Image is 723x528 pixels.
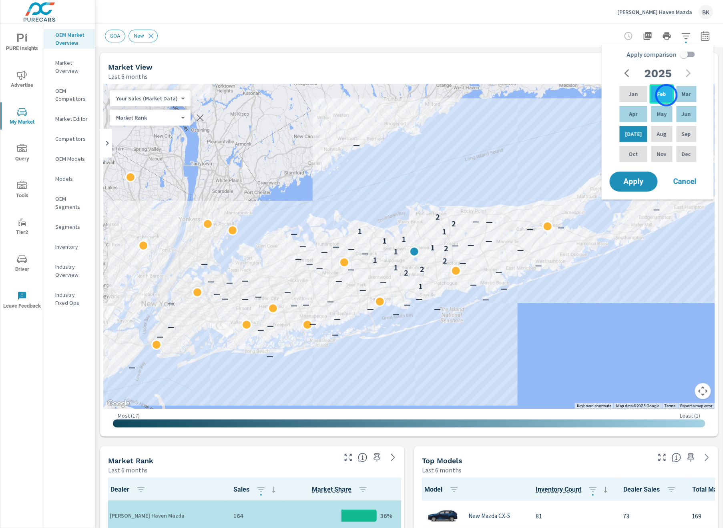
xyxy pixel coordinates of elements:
[55,223,88,231] p: Segments
[55,175,88,183] p: Models
[321,247,328,256] p: —
[347,264,354,274] p: —
[168,298,175,308] p: —
[295,254,302,264] p: —
[44,85,95,105] div: OEM Competitors
[357,226,362,236] p: 1
[55,195,88,211] p: OEM Segments
[367,304,374,314] p: —
[387,451,400,464] a: See more details in report
[55,115,88,123] p: Market Editor
[284,287,291,297] p: —
[44,261,95,281] div: Industry Overview
[129,30,158,42] div: New
[353,140,360,150] p: —
[640,28,656,44] button: "Export Report to PDF"
[616,404,660,408] span: Map data ©2025 Google
[157,332,163,341] p: —
[110,485,149,494] span: Dealer
[291,300,297,310] p: —
[443,256,447,266] p: 2
[55,155,88,163] p: OEM Models
[460,258,466,268] p: —
[267,321,274,330] p: —
[257,325,264,334] p: —
[680,412,701,419] p: Least ( 1 )
[610,172,658,192] button: Apply
[105,398,132,409] a: Open this area in Google Maps (opens a new window)
[226,278,233,287] p: —
[695,383,711,399] button: Map camera controls
[625,130,642,138] p: [DATE]
[682,90,691,98] p: Mar
[44,153,95,165] div: OEM Models
[496,267,502,277] p: —
[501,284,508,293] p: —
[661,172,709,192] button: Cancel
[3,254,41,274] span: Driver
[348,244,355,254] p: —
[623,485,679,494] span: Dealer Sales
[55,135,88,143] p: Competitors
[685,451,697,464] span: Save this to your personalized report
[105,33,125,39] span: SOA
[242,276,249,285] p: —
[382,236,387,246] p: 1
[373,255,377,265] p: 1
[618,178,650,185] span: Apply
[44,113,95,125] div: Market Editor
[332,330,339,339] p: —
[468,512,510,520] p: New Mazda CX-5
[422,465,462,475] p: Last 6 months
[444,244,448,253] p: 2
[0,24,44,318] div: nav menu
[682,130,691,138] p: Sep
[55,59,88,75] p: Market Overview
[482,294,489,304] p: —
[452,219,456,228] p: 2
[116,95,178,102] p: Your Sales (Market Data)
[669,178,701,185] span: Cancel
[468,240,474,250] p: —
[3,218,41,237] span: Tier2
[558,222,564,232] p: —
[44,29,95,49] div: OEM Market Overview
[299,241,306,251] p: —
[110,95,184,102] div: Your Sales (Market Data)
[536,511,611,521] p: 81
[665,404,676,408] a: Terms (opens in new tab)
[312,485,371,494] span: Market Share
[108,72,148,81] p: Last 6 months
[424,485,462,494] span: Model
[110,114,184,122] div: Your Sales (Market Data)
[105,398,132,409] img: Google
[213,289,220,299] p: —
[701,451,713,464] a: See more details in report
[629,110,638,118] p: Apr
[442,227,446,236] p: 1
[342,451,355,464] button: Make Fullscreen
[416,294,423,304] p: —
[657,130,667,138] p: Aug
[536,485,611,494] span: Inventory Count
[427,504,459,528] img: glamour
[681,404,713,408] a: Report a map error
[233,485,279,494] span: Sales
[129,33,149,39] span: New
[116,114,178,121] p: Market Rank
[334,314,341,324] p: —
[486,217,493,226] p: —
[333,242,339,251] p: —
[452,240,459,250] p: —
[44,241,95,253] div: Inventory
[645,66,672,80] h2: 2025
[291,229,297,238] p: —
[222,294,229,303] p: —
[242,294,249,304] p: —
[380,277,387,287] p: —
[629,150,638,158] p: Oct
[422,456,462,465] h5: Top Models
[55,87,88,103] p: OEM Competitors
[44,133,95,145] div: Competitors
[656,451,669,464] button: Make Fullscreen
